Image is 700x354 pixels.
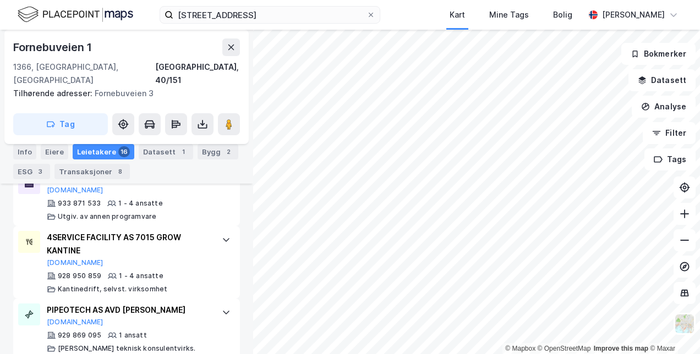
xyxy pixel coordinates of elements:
[13,164,50,179] div: ESG
[73,144,134,159] div: Leietakere
[119,272,163,280] div: 1 - 4 ansatte
[173,7,367,23] input: Søk på adresse, matrikkel, gårdeiere, leietakere eller personer
[13,113,108,135] button: Tag
[139,144,193,159] div: Datasett
[553,8,572,21] div: Bolig
[643,122,696,144] button: Filter
[47,258,103,267] button: [DOMAIN_NAME]
[13,87,231,100] div: Fornebuveien 3
[632,96,696,118] button: Analyse
[13,38,94,56] div: Fornebuveien 1
[114,166,125,177] div: 8
[119,331,147,340] div: 1 ansatt
[594,345,648,352] a: Improve this map
[58,199,101,208] div: 933 871 533
[118,199,163,208] div: 1 - 4 ansatte
[41,144,68,159] div: Eiere
[58,212,156,221] div: Utgiv. av annen programvare
[621,43,696,65] button: Bokmerker
[628,69,696,91] button: Datasett
[47,318,103,327] button: [DOMAIN_NAME]
[645,301,700,354] div: Kontrollprogram for chat
[178,146,189,157] div: 1
[13,88,95,98] span: Tilhørende adresser:
[489,8,529,21] div: Mine Tags
[58,331,101,340] div: 929 869 095
[58,285,167,294] div: Kantinedrift, selvst. virksomhet
[538,345,591,352] a: OpenStreetMap
[58,272,101,280] div: 928 950 859
[505,345,535,352] a: Mapbox
[223,146,234,157] div: 2
[54,164,130,179] div: Transaksjoner
[47,231,211,257] div: 4SERVICE FACILITY AS 7015 GROW KANTINE
[155,60,240,87] div: [GEOGRAPHIC_DATA], 40/151
[35,166,46,177] div: 3
[645,301,700,354] iframe: Chat Widget
[450,8,465,21] div: Kart
[602,8,665,21] div: [PERSON_NAME]
[13,144,36,159] div: Info
[198,144,238,159] div: Bygg
[18,5,133,24] img: logo.f888ab2527a4732fd821a326f86c7f29.svg
[644,148,696,170] button: Tags
[118,146,130,157] div: 16
[47,303,211,317] div: PIPEOTECH AS AVD [PERSON_NAME]
[13,60,155,87] div: 1366, [GEOGRAPHIC_DATA], [GEOGRAPHIC_DATA]
[47,186,103,195] button: [DOMAIN_NAME]
[58,344,195,353] div: [PERSON_NAME] teknisk konsulentvirks.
